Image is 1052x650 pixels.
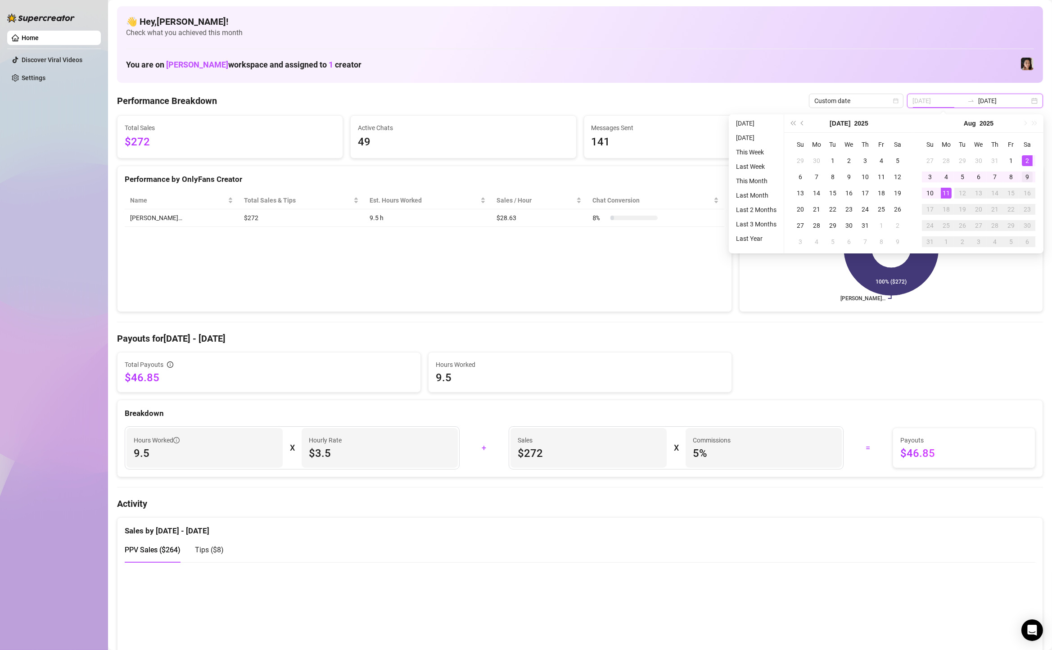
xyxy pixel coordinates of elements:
div: 29 [827,220,838,231]
div: 6 [1022,236,1033,247]
button: Choose a month [830,114,850,132]
div: 31 [989,155,1000,166]
a: Settings [22,74,45,81]
td: 2025-08-29 [1003,217,1019,234]
div: 31 [925,236,935,247]
div: 1 [1006,155,1016,166]
div: 5 [957,172,968,182]
td: 2025-09-06 [1019,234,1035,250]
div: 5 [892,155,903,166]
div: Performance by OnlyFans Creator [125,173,724,185]
td: 2025-07-02 [841,153,857,169]
div: 3 [795,236,806,247]
td: 2025-08-19 [954,201,971,217]
span: 5 % [693,446,835,460]
td: 2025-08-10 [922,185,938,201]
th: Mo [938,136,954,153]
div: 18 [941,204,952,215]
div: 14 [989,188,1000,199]
div: 28 [811,220,822,231]
div: 17 [925,204,935,215]
th: Sa [1019,136,1035,153]
th: Total Sales & Tips [239,192,365,209]
div: = [849,441,887,455]
li: Last Year [732,233,780,244]
td: 2025-07-15 [825,185,841,201]
th: Sales / Hour [491,192,587,209]
div: 7 [989,172,1000,182]
div: 9 [844,172,854,182]
span: 1 [329,60,333,69]
div: 30 [973,155,984,166]
span: $46.85 [125,370,413,385]
th: Chat Conversion [587,192,724,209]
li: [DATE] [732,118,780,129]
span: Total Sales [125,123,335,133]
td: 2025-07-30 [841,217,857,234]
td: 2025-08-05 [954,169,971,185]
td: 2025-08-08 [873,234,889,250]
td: 2025-07-08 [825,169,841,185]
td: 2025-07-25 [873,201,889,217]
td: 2025-08-31 [922,234,938,250]
span: 141 [591,134,802,151]
article: Commissions [693,435,731,445]
div: 7 [811,172,822,182]
div: 27 [925,155,935,166]
span: Sales [518,435,659,445]
div: 23 [1022,204,1033,215]
div: 28 [989,220,1000,231]
div: 10 [860,172,871,182]
td: 2025-07-13 [792,185,808,201]
td: 2025-07-20 [792,201,808,217]
input: End date [978,96,1029,106]
span: info-circle [167,361,173,368]
td: 2025-08-09 [889,234,906,250]
div: 23 [844,204,854,215]
div: 19 [892,188,903,199]
td: 2025-08-22 [1003,201,1019,217]
div: 27 [795,220,806,231]
td: 2025-08-13 [971,185,987,201]
div: 29 [795,155,806,166]
div: 2 [892,220,903,231]
th: Tu [825,136,841,153]
li: Last 2 Months [732,204,780,215]
td: [PERSON_NAME]… [125,209,239,227]
td: 2025-08-28 [987,217,1003,234]
div: 19 [957,204,968,215]
div: 5 [1006,236,1016,247]
span: Name [130,195,226,205]
span: info-circle [173,437,180,443]
div: 12 [892,172,903,182]
span: Messages Sent [591,123,802,133]
span: Hours Worked [436,360,724,370]
div: 29 [1006,220,1016,231]
td: 2025-09-05 [1003,234,1019,250]
div: 11 [941,188,952,199]
img: logo-BBDzfeDw.svg [7,14,75,23]
td: 2025-07-31 [857,217,873,234]
th: Fr [1003,136,1019,153]
th: Th [987,136,1003,153]
div: 29 [957,155,968,166]
td: 2025-07-01 [825,153,841,169]
div: 8 [827,172,838,182]
div: 22 [827,204,838,215]
div: 20 [973,204,984,215]
td: 2025-07-11 [873,169,889,185]
h4: 👋 Hey, [PERSON_NAME] ! [126,15,1034,28]
td: 2025-07-21 [808,201,825,217]
div: 11 [876,172,887,182]
td: 2025-07-22 [825,201,841,217]
div: 30 [811,155,822,166]
div: 8 [876,236,887,247]
span: 9.5 [436,370,724,385]
div: 1 [876,220,887,231]
div: 10 [925,188,935,199]
img: Luna [1021,58,1034,70]
td: 2025-08-03 [792,234,808,250]
span: $272 [518,446,659,460]
span: $272 [125,134,335,151]
div: 2 [844,155,854,166]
